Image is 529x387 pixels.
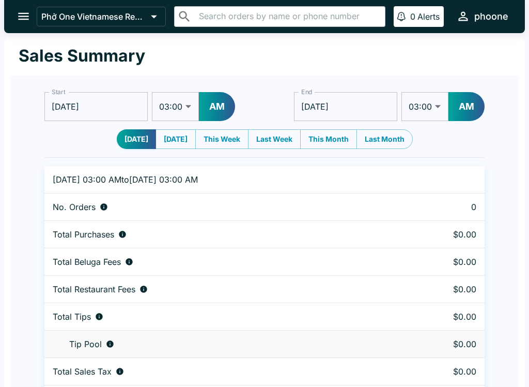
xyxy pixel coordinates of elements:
[19,46,145,66] h1: Sales Summary
[10,3,37,29] button: open drawer
[155,129,196,149] button: [DATE]
[52,87,65,96] label: Start
[53,229,390,240] div: Aggregate order subtotals
[452,5,512,27] button: phoone
[41,11,147,22] p: Phở One Vietnamese Restaurant
[44,92,148,121] input: Choose date, selected date is Sep 5, 2025
[196,9,381,24] input: Search orders by name or phone number
[53,284,390,294] div: Fees paid by diners to restaurant
[406,229,476,240] p: $0.00
[117,129,156,149] button: [DATE]
[301,87,313,96] label: End
[248,129,301,149] button: Last Week
[53,366,112,377] p: Total Sales Tax
[406,257,476,267] p: $0.00
[448,92,485,121] button: AM
[474,10,508,23] div: phoone
[37,7,166,26] button: Phở One Vietnamese Restaurant
[53,257,121,267] p: Total Beluga Fees
[53,229,114,240] p: Total Purchases
[406,311,476,322] p: $0.00
[53,366,390,377] div: Sales tax paid by diners
[356,129,413,149] button: Last Month
[69,339,102,349] p: Tip Pool
[406,339,476,349] p: $0.00
[53,311,390,322] div: Combined individual and pooled tips
[294,92,397,121] input: Choose date, selected date is Sep 6, 2025
[53,257,390,267] div: Fees paid by diners to Beluga
[53,311,91,322] p: Total Tips
[53,202,96,212] p: No. Orders
[195,129,248,149] button: This Week
[406,284,476,294] p: $0.00
[300,129,357,149] button: This Month
[410,11,415,22] p: 0
[53,202,390,212] div: Number of orders placed
[53,284,135,294] p: Total Restaurant Fees
[199,92,235,121] button: AM
[417,11,440,22] p: Alerts
[406,202,476,212] p: 0
[53,174,390,185] p: [DATE] 03:00 AM to [DATE] 03:00 AM
[53,339,390,349] div: Tips unclaimed by a waiter
[406,366,476,377] p: $0.00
